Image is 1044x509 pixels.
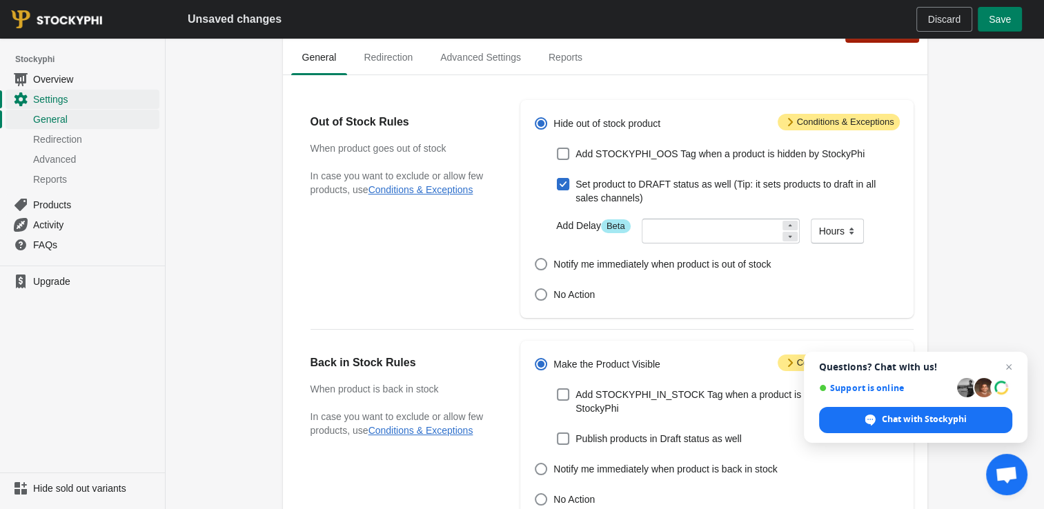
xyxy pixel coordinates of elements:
[928,14,961,25] span: Discard
[916,7,972,32] button: Discard
[429,45,532,70] span: Advanced Settings
[575,388,899,415] span: Add STOCKYPHI_IN_STOCK Tag when a product is published by StockyPhi
[819,361,1012,372] span: Questions? Chat with us!
[368,184,473,195] button: Conditions & Exceptions
[33,218,157,232] span: Activity
[188,11,282,28] h2: Unsaved changes
[311,355,493,371] h2: Back in Stock Rules
[535,39,596,75] button: reports
[6,479,159,498] a: Hide sold out variants
[575,177,899,205] span: Set product to DRAFT status as well (Tip: it sets products to draft in all sales channels)
[311,169,493,197] p: In case you want to exclude or allow few products, use
[426,39,535,75] button: Advanced settings
[15,52,165,66] span: Stockyphi
[6,69,159,89] a: Overview
[556,219,630,233] label: Add Delay
[553,357,660,371] span: Make the Product Visible
[350,39,426,75] button: redirection
[553,288,595,301] span: No Action
[368,425,473,436] button: Conditions & Exceptions
[6,272,159,291] a: Upgrade
[353,45,424,70] span: Redirection
[882,413,967,426] span: Chat with Stockyphi
[6,129,159,149] a: Redirection
[33,275,157,288] span: Upgrade
[978,7,1022,32] button: Save
[575,432,741,446] span: Publish products in Draft status as well
[33,152,157,166] span: Advanced
[6,194,159,214] a: Products
[553,462,777,476] span: Notify me immediately when product is back in stock
[291,45,348,70] span: General
[1001,359,1017,375] span: Close chat
[819,407,1012,433] div: Chat with Stockyphi
[553,117,660,130] span: Hide out of stock product
[986,454,1027,495] div: Open chat
[311,382,493,396] h3: When product is back in stock
[6,169,159,189] a: Reports
[553,492,595,506] span: No Action
[33,238,157,252] span: FAQs
[538,45,593,70] span: Reports
[989,14,1011,25] span: Save
[311,141,493,155] h3: When product goes out of stock
[601,219,631,233] span: Beta
[33,92,157,106] span: Settings
[33,481,157,495] span: Hide sold out variants
[575,147,865,161] span: Add STOCKYPHI_OOS Tag when a product is hidden by StockyPhi
[33,112,157,126] span: General
[33,132,157,146] span: Redirection
[33,198,157,212] span: Products
[33,172,157,186] span: Reports
[33,72,157,86] span: Overview
[6,89,159,109] a: Settings
[778,355,900,371] span: Conditions & Exceptions
[6,234,159,254] a: FAQs
[553,257,771,271] span: Notify me immediately when product is out of stock
[778,114,900,130] span: Conditions & Exceptions
[311,410,493,437] p: In case you want to exclude or allow few products, use
[6,214,159,234] a: Activity
[819,383,952,393] span: Support is online
[6,109,159,129] a: General
[288,39,351,75] button: general
[311,114,493,130] h2: Out of Stock Rules
[6,149,159,169] a: Advanced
